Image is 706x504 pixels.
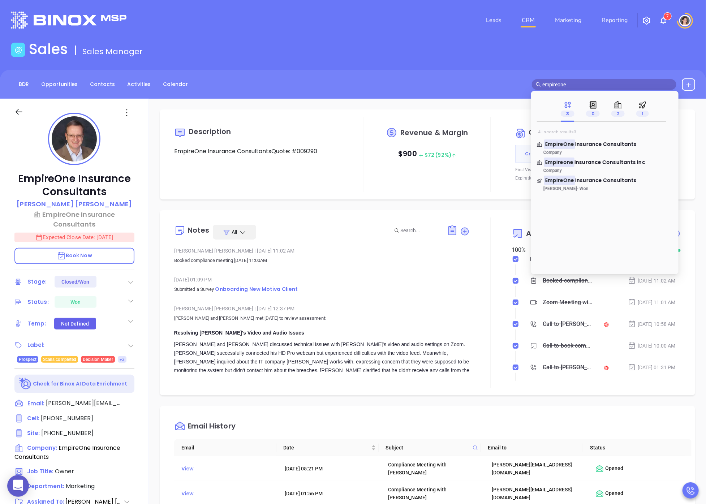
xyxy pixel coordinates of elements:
[536,82,541,87] span: search
[174,147,343,156] p: EmpireOne Insurance ConsultantsQuote: #009290
[516,151,658,157] span: Credit Insurance International Risk Management, Inc
[285,465,378,473] div: [DATE] 05:21 PM
[70,296,81,308] div: Won
[83,356,113,363] span: Decision Maker
[27,482,64,490] span: Department:
[188,227,210,234] div: Notes
[575,177,637,184] span: Insurance Consultants
[543,319,593,329] div: Call to [PERSON_NAME]
[583,439,685,456] th: Status
[537,141,673,155] a: EmpireOneInsurance ConsultantsCompany
[529,127,552,137] span: Quote
[512,246,533,254] div: 100 %
[543,186,577,191] span: [PERSON_NAME]
[543,297,593,308] div: Zoom Meeting with [PERSON_NAME]
[628,277,676,285] div: [DATE] 11:02 AM
[61,318,89,329] div: Not Defined
[66,482,95,490] span: Marketing
[174,340,470,383] div: [PERSON_NAME] and [PERSON_NAME] discussed technical issues with [PERSON_NAME]'s video and audio s...
[174,245,470,256] div: [PERSON_NAME] [PERSON_NAME] [DATE] 11:02 AM
[284,444,370,452] span: Date
[628,298,676,306] div: [DATE] 11:01 AM
[599,13,630,27] a: Reporting
[174,274,470,285] div: [DATE] 01:09 PM
[515,128,527,139] img: Circle dollar
[628,363,676,371] div: [DATE] 01:31 PM
[181,464,275,474] div: View
[188,422,236,432] div: Email History
[611,111,625,117] span: 2
[388,461,482,477] div: Compliance Meeting with [PERSON_NAME]
[575,141,637,148] span: Insurance Consultants
[544,158,574,167] mark: Empireone
[586,111,600,117] span: 0
[37,78,82,90] a: Opportunities
[27,276,47,287] div: Stage:
[544,176,575,185] mark: EmpireOne
[27,318,46,329] div: Temp:
[636,111,649,117] span: 1
[174,439,276,456] th: Email
[14,172,134,198] p: EmpireOne Insurance Consultants
[561,111,574,117] span: 3
[254,248,255,254] span: |
[483,13,504,27] a: Leads
[666,14,669,19] span: 7
[14,210,134,229] p: EmpireOne Insurance Consultants
[537,150,645,155] p: Company
[41,414,93,422] span: [PHONE_NUMBER]
[17,199,132,210] a: [PERSON_NAME] [PERSON_NAME]
[120,356,125,363] span: +3
[174,314,470,323] p: [PERSON_NAME] and [PERSON_NAME] met [DATE] to review assessment:
[595,489,689,498] div: Opened
[398,147,456,161] p: $ 900
[401,227,439,234] input: Search...
[386,444,470,452] span: Subject
[159,78,192,90] a: Calendar
[664,13,671,20] sup: 7
[574,159,645,166] span: Insurance Consultants Inc
[46,399,122,408] span: [PERSON_NAME][EMAIL_ADDRESS][DOMAIN_NAME]
[679,15,691,26] img: user
[537,177,673,180] p: EmpireOne Insurance Consultants
[61,276,90,288] div: Closed/Won
[537,159,673,173] a: EmpireoneInsurance Consultants IncCompany
[215,285,298,293] span: Onboarding New Motiva Client
[52,116,97,161] img: profile-user
[400,129,468,136] span: Revenue & Margin
[27,468,53,475] span: Job Title:
[595,464,689,473] div: Opened
[27,340,45,350] div: Label:
[174,256,470,265] p: Booked compliance meeting [DATE] 11:00AM
[642,16,651,25] img: iconSetting
[19,378,32,390] img: Ai-Enrich-DaqCidB-.svg
[27,414,39,422] span: Cell :
[123,78,155,90] a: Activities
[537,141,673,144] p: EmpireOne Insurance Consultants
[57,252,92,259] span: Book Now
[492,486,585,501] div: [PERSON_NAME][EMAIL_ADDRESS][DOMAIN_NAME]
[254,306,255,311] span: |
[492,461,585,477] div: [PERSON_NAME][EMAIL_ADDRESS][DOMAIN_NAME]
[43,356,77,363] span: Scans completed
[543,340,593,351] div: Call to book compliance meeting - [PERSON_NAME]
[628,342,676,350] div: [DATE] 10:00 AM
[542,81,672,89] input: Search…
[55,467,74,475] span: Owner
[29,40,68,58] h1: Sales
[388,486,482,501] div: Compliance Meeting with [PERSON_NAME]
[481,439,583,456] th: Email to
[232,228,237,236] span: All
[33,380,127,388] p: Check for Binox AI Data Enrichment
[276,439,379,456] th: Date
[27,429,40,437] span: Site :
[419,151,456,159] span: $ 72 (92%)
[27,297,49,307] div: Status:
[86,78,119,90] a: Contacts
[174,303,470,314] div: [PERSON_NAME] [PERSON_NAME] [DATE] 12:37 PM
[181,489,275,499] div: View
[41,429,94,437] span: [PHONE_NUMBER]
[515,167,545,173] p: First Visit Date:
[543,362,593,373] div: Call to [PERSON_NAME]
[659,16,668,25] img: iconNotification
